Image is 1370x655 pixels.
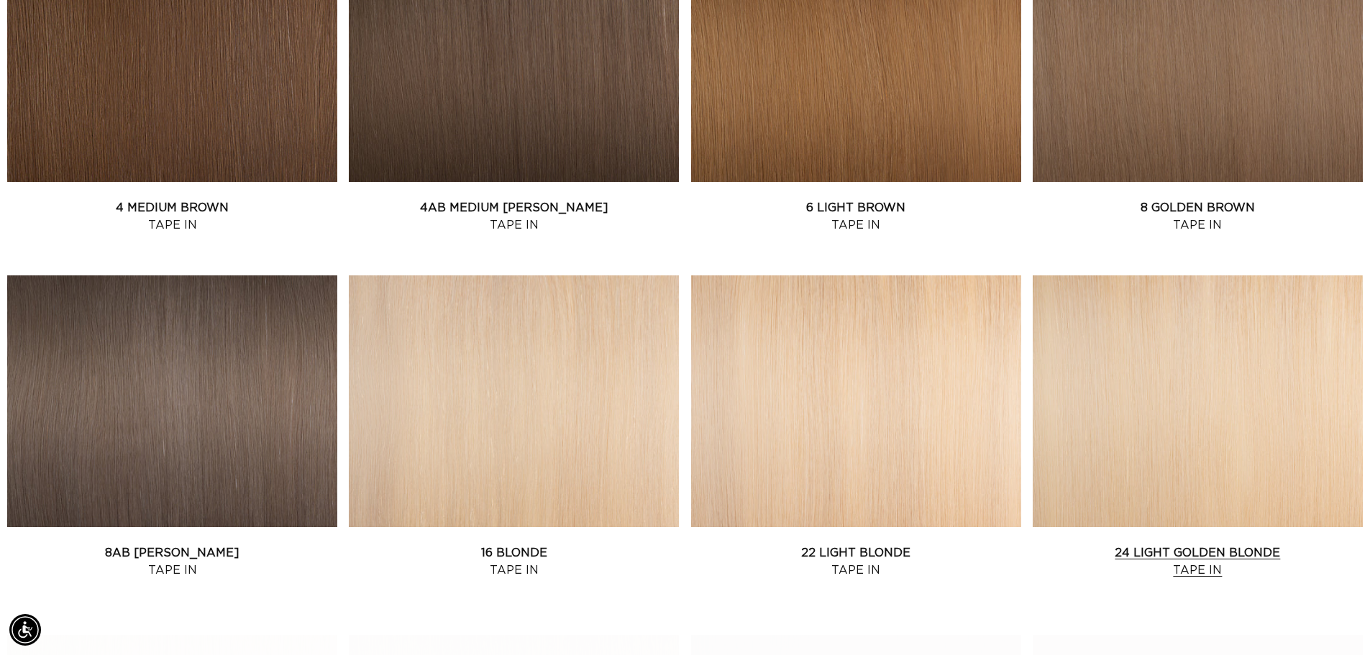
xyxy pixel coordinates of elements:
a: 24 Light Golden Blonde Tape In [1033,544,1363,579]
a: 22 Light Blonde Tape In [691,544,1021,579]
a: 8 Golden Brown Tape In [1033,199,1363,234]
a: 4 Medium Brown Tape In [7,199,337,234]
a: 4AB Medium [PERSON_NAME] Tape In [349,199,679,234]
div: Accessibility Menu [9,614,41,646]
a: 6 Light Brown Tape In [691,199,1021,234]
a: 8AB [PERSON_NAME] Tape In [7,544,337,579]
a: 16 Blonde Tape In [349,544,679,579]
